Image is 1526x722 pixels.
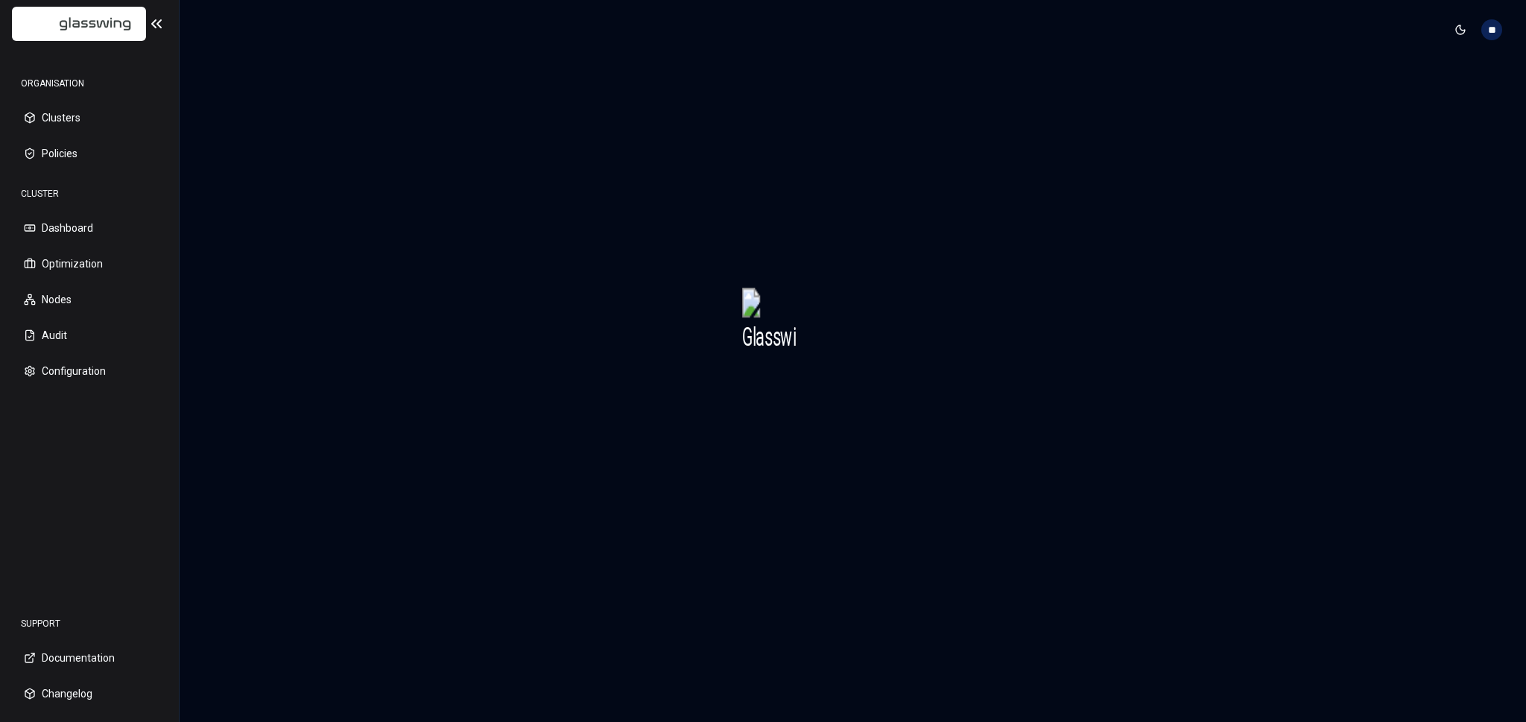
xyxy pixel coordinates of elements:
[12,101,167,134] button: Clusters
[12,355,167,387] button: Configuration
[12,69,167,98] div: ORGANISATION
[22,7,137,42] img: GlassWing
[12,137,167,170] button: Policies
[12,642,167,674] button: Documentation
[12,212,167,244] button: Dashboard
[12,677,167,710] button: Changelog
[12,283,167,316] button: Nodes
[12,179,167,209] div: CLUSTER
[12,609,167,639] div: SUPPORT
[12,319,167,352] button: Audit
[12,247,167,280] button: Optimization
